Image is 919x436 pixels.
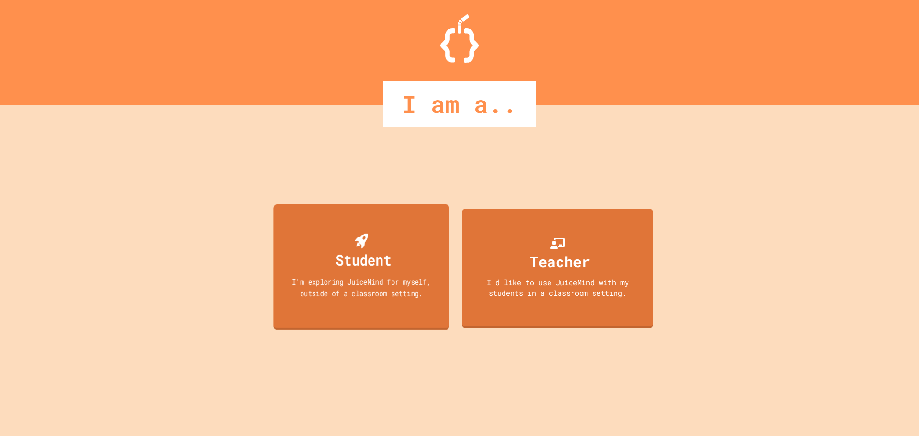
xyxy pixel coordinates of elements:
[530,251,590,272] div: Teacher
[336,248,392,271] div: Student
[383,81,536,127] div: I am a..
[282,276,441,298] div: I'm exploring JuiceMind for myself, outside of a classroom setting.
[440,14,479,63] img: Logo.svg
[471,277,644,299] div: I'd like to use JuiceMind with my students in a classroom setting.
